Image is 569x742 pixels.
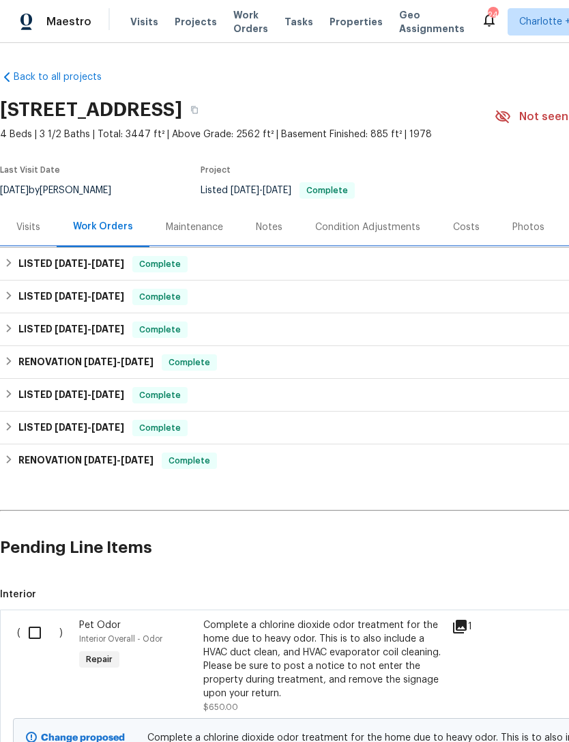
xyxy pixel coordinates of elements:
span: [DATE] [55,291,87,301]
span: Complete [134,290,186,304]
span: - [84,455,154,465]
h6: LISTED [18,256,124,272]
span: Project [201,166,231,174]
span: - [55,390,124,399]
span: [DATE] [121,357,154,367]
div: Notes [256,220,282,234]
span: [DATE] [263,186,291,195]
span: Interior Overall - Odor [79,635,162,643]
span: Complete [301,186,353,195]
span: - [55,259,124,268]
span: [DATE] [55,259,87,268]
span: Maestro [46,15,91,29]
span: [DATE] [91,390,124,399]
span: Geo Assignments [399,8,465,35]
span: [DATE] [91,259,124,268]
div: Costs [453,220,480,234]
div: 1 [452,618,506,635]
span: [DATE] [55,390,87,399]
span: Listed [201,186,355,195]
div: Complete a chlorine dioxide odor treatment for the home due to heavy odor. This is to also includ... [203,618,443,700]
h6: RENOVATION [18,354,154,371]
span: - [231,186,291,195]
span: Complete [134,257,186,271]
button: Copy Address [182,98,207,122]
span: Pet Odor [79,620,121,630]
div: Photos [512,220,544,234]
span: [DATE] [84,357,117,367]
span: Complete [134,323,186,337]
span: Complete [134,421,186,435]
span: Work Orders [233,8,268,35]
span: [DATE] [231,186,259,195]
span: Visits [130,15,158,29]
span: [DATE] [55,423,87,432]
span: Complete [163,356,216,369]
span: [DATE] [91,423,124,432]
span: Projects [175,15,217,29]
span: - [55,291,124,301]
span: Complete [163,454,216,468]
span: Repair [81,653,118,666]
h6: LISTED [18,289,124,305]
span: [DATE] [121,455,154,465]
span: - [84,357,154,367]
span: [DATE] [55,324,87,334]
span: [DATE] [84,455,117,465]
span: [DATE] [91,324,124,334]
span: - [55,324,124,334]
div: Visits [16,220,40,234]
span: Properties [330,15,383,29]
span: $650.00 [203,703,238,711]
span: - [55,423,124,432]
div: 244 [488,8,497,22]
h6: LISTED [18,420,124,436]
span: Complete [134,388,186,402]
h6: RENOVATION [18,453,154,469]
span: Tasks [284,17,313,27]
div: ( ) [13,614,75,718]
h6: LISTED [18,387,124,403]
div: Condition Adjustments [315,220,420,234]
h6: LISTED [18,322,124,338]
div: Maintenance [166,220,223,234]
span: [DATE] [91,291,124,301]
div: Work Orders [73,220,133,233]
